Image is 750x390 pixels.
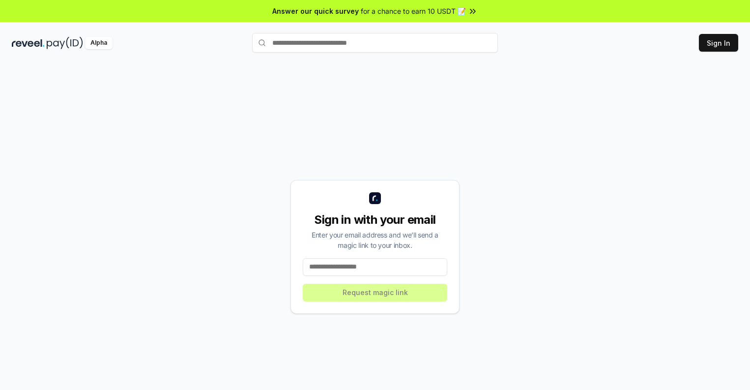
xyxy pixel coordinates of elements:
[303,212,447,228] div: Sign in with your email
[12,37,45,49] img: reveel_dark
[699,34,738,52] button: Sign In
[47,37,83,49] img: pay_id
[361,6,466,16] span: for a chance to earn 10 USDT 📝
[369,192,381,204] img: logo_small
[272,6,359,16] span: Answer our quick survey
[303,230,447,250] div: Enter your email address and we’ll send a magic link to your inbox.
[85,37,113,49] div: Alpha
